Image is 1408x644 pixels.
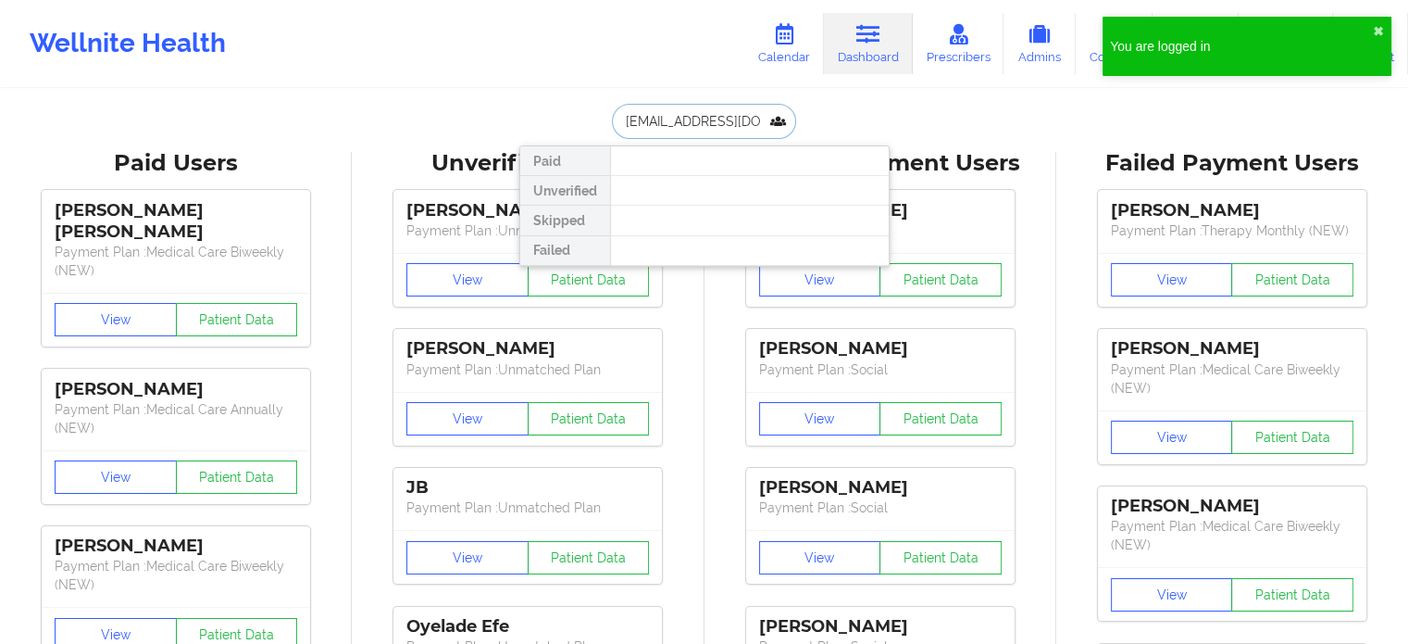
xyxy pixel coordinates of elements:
p: Payment Plan : Unmatched Plan [406,221,649,240]
button: Patient Data [1231,421,1353,454]
button: View [406,263,529,297]
p: Payment Plan : Unmatched Plan [406,499,649,517]
button: Patient Data [528,263,650,297]
button: View [406,541,529,575]
button: Patient Data [528,541,650,575]
div: Unverified [520,176,610,206]
a: Coaches [1076,13,1153,74]
p: Payment Plan : Medical Care Biweekly (NEW) [55,243,297,280]
p: Payment Plan : Medical Care Annually (NEW) [55,400,297,437]
div: Paid [520,146,610,176]
div: [PERSON_NAME] [1111,338,1353,360]
div: [PERSON_NAME] [55,379,297,400]
div: [PERSON_NAME] [759,616,1002,638]
p: Payment Plan : Medical Care Biweekly (NEW) [1111,517,1353,554]
button: View [759,402,881,436]
button: Patient Data [879,263,1002,297]
button: View [759,263,881,297]
button: View [55,461,177,494]
p: Payment Plan : Social [759,360,1002,379]
div: Failed Payment Users [1069,149,1395,178]
button: View [1111,578,1233,612]
div: You are logged in [1110,37,1373,56]
button: View [759,541,881,575]
p: Payment Plan : Medical Care Biweekly (NEW) [55,557,297,594]
button: Patient Data [879,541,1002,575]
div: Unverified Users [365,149,691,178]
button: View [1111,421,1233,454]
button: Patient Data [1231,263,1353,297]
button: Patient Data [879,402,1002,436]
button: View [55,303,177,336]
div: Skipped [520,206,610,235]
p: Payment Plan : Unmatched Plan [406,360,649,379]
div: [PERSON_NAME] [406,200,649,221]
p: Payment Plan : Medical Care Biweekly (NEW) [1111,360,1353,398]
div: [PERSON_NAME] [759,338,1002,360]
div: Failed [520,236,610,266]
button: Patient Data [176,461,298,494]
p: Payment Plan : Social [759,499,1002,517]
div: [PERSON_NAME] [55,536,297,557]
button: Patient Data [1231,578,1353,612]
div: JB [406,477,649,499]
button: Patient Data [176,303,298,336]
a: Dashboard [824,13,913,74]
p: Payment Plan : Therapy Monthly (NEW) [1111,221,1353,240]
div: Oyelade Efe [406,616,649,638]
div: [PERSON_NAME] [759,477,1002,499]
button: close [1373,24,1384,39]
button: View [406,402,529,436]
div: [PERSON_NAME] [PERSON_NAME] [55,200,297,243]
a: Prescribers [913,13,1004,74]
div: Paid Users [13,149,339,178]
div: [PERSON_NAME] [1111,496,1353,517]
div: [PERSON_NAME] [1111,200,1353,221]
button: View [1111,263,1233,297]
a: Calendar [744,13,824,74]
div: [PERSON_NAME] [406,338,649,360]
button: Patient Data [528,402,650,436]
a: Admins [1003,13,1076,74]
